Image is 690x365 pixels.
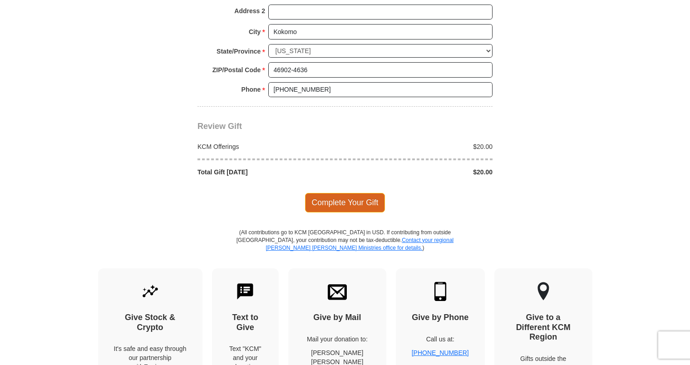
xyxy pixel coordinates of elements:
[266,237,453,251] a: Contact your regional [PERSON_NAME] [PERSON_NAME] Ministries office for details.
[141,282,160,301] img: give-by-stock.svg
[412,335,469,344] p: Call us at:
[217,45,261,58] strong: State/Province
[431,282,450,301] img: mobile.svg
[193,142,345,151] div: KCM Offerings
[345,142,498,151] div: $20.00
[328,282,347,301] img: envelope.svg
[236,282,255,301] img: text-to-give.svg
[305,193,385,212] span: Complete Your Gift
[241,83,261,96] strong: Phone
[234,5,265,17] strong: Address 2
[212,64,261,76] strong: ZIP/Postal Code
[249,25,261,38] strong: City
[537,282,550,301] img: other-region
[510,313,577,342] h4: Give to a Different KCM Region
[228,313,263,332] h4: Text to Give
[304,335,370,344] p: Mail your donation to:
[345,168,498,177] div: $20.00
[193,168,345,177] div: Total Gift [DATE]
[236,229,454,268] p: (All contributions go to KCM [GEOGRAPHIC_DATA] in USD. If contributing from outside [GEOGRAPHIC_D...
[412,313,469,323] h4: Give by Phone
[412,349,469,356] a: [PHONE_NUMBER]
[304,313,370,323] h4: Give by Mail
[197,122,242,131] span: Review Gift
[114,313,187,332] h4: Give Stock & Crypto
